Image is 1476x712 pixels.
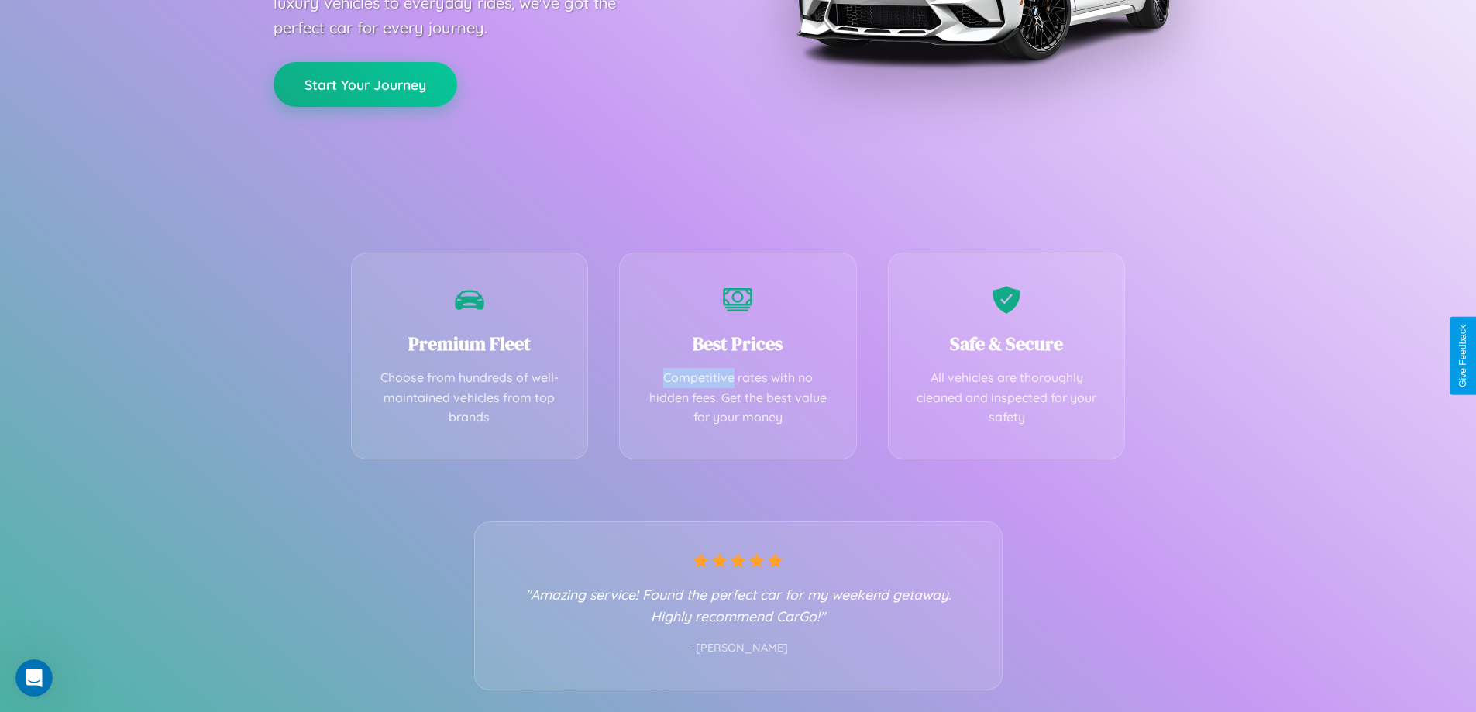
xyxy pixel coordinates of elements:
h3: Safe & Secure [912,331,1102,356]
h3: Best Prices [643,331,833,356]
p: "Amazing service! Found the perfect car for my weekend getaway. Highly recommend CarGo!" [506,583,971,627]
p: - [PERSON_NAME] [506,638,971,659]
p: Choose from hundreds of well-maintained vehicles from top brands [375,368,565,428]
button: Start Your Journey [274,62,457,107]
p: All vehicles are thoroughly cleaned and inspected for your safety [912,368,1102,428]
iframe: Intercom live chat [15,659,53,697]
h3: Premium Fleet [375,331,565,356]
p: Competitive rates with no hidden fees. Get the best value for your money [643,368,833,428]
div: Give Feedback [1457,325,1468,387]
